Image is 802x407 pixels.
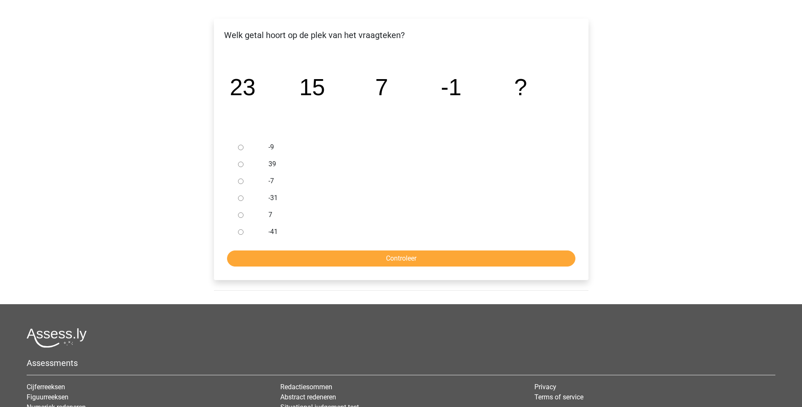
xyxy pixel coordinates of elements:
[27,383,65,391] a: Cijferreeksen
[268,210,561,220] label: 7
[299,74,325,100] tspan: 15
[27,328,87,348] img: Assessly logo
[514,74,527,100] tspan: ?
[280,383,332,391] a: Redactiesommen
[221,29,582,41] p: Welk getal hoort op de plek van het vraagteken?
[534,393,583,401] a: Terms of service
[268,176,561,186] label: -7
[441,74,461,100] tspan: -1
[227,250,575,267] input: Controleer
[27,393,68,401] a: Figuurreeksen
[27,358,775,368] h5: Assessments
[280,393,336,401] a: Abstract redeneren
[534,383,556,391] a: Privacy
[230,74,255,100] tspan: 23
[268,193,561,203] label: -31
[268,227,561,237] label: -41
[268,142,561,152] label: -9
[375,74,388,100] tspan: 7
[268,159,561,169] label: 39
